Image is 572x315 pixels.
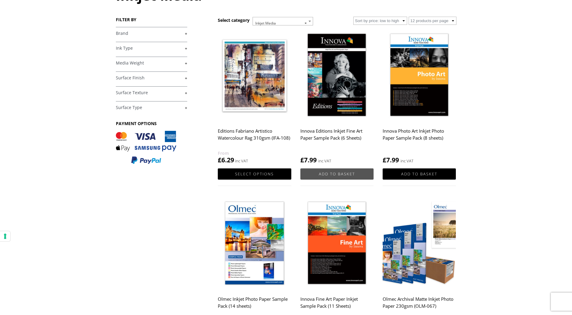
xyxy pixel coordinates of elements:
span: £ [300,156,304,164]
img: Olmec Archival Matte Inkjet Photo Paper 230gsm (OLM-067) [383,198,456,290]
bdi: 6.29 [218,156,234,164]
bdi: 7.99 [383,156,399,164]
img: Innova Editions Inkjet Fine Art Paper Sample Pack (6 Sheets) [300,30,374,121]
a: + [116,75,187,81]
img: Olmec Inkjet Photo Paper Sample Pack (14 sheets) [218,198,291,290]
a: Add to basket: “Innova Editions Inkjet Fine Art Paper Sample Pack (6 Sheets)” [300,168,374,180]
h4: Media Weight [116,57,187,69]
h2: Innova Editions Inkjet Fine Art Paper Sample Pack (6 Sheets) [300,125,374,150]
a: Innova Photo Art Inkjet Photo Paper Sample Pack (8 sheets) £7.99 inc VAT [383,30,456,164]
a: + [116,105,187,111]
bdi: 7.99 [300,156,317,164]
strong: inc VAT [400,157,413,164]
h4: Surface Type [116,101,187,113]
img: PAYMENT OPTIONS [116,131,176,164]
a: + [116,60,187,66]
strong: inc VAT [318,157,331,164]
h4: Ink Type [116,42,187,54]
img: Innova Photo Art Inkjet Photo Paper Sample Pack (8 sheets) [383,30,456,121]
h4: Surface Finish [116,71,187,84]
span: £ [218,156,221,164]
h3: Select category [218,17,250,23]
a: Add to basket: “Innova Photo Art Inkjet Photo Paper Sample Pack (8 sheets)” [383,168,456,180]
a: + [116,31,187,36]
span: £ [383,156,386,164]
h4: Surface Texture [116,86,187,98]
select: Shop order [353,17,407,25]
a: + [116,45,187,51]
h2: Innova Photo Art Inkjet Photo Paper Sample Pack (8 sheets) [383,125,456,150]
img: Editions Fabriano Artistico Watercolour Rag 310gsm (IFA-108) [218,30,291,121]
h3: FILTER BY [116,17,187,22]
a: Select options for “Editions Fabriano Artistico Watercolour Rag 310gsm (IFA-108)” [218,168,291,180]
h4: Brand [116,27,187,39]
a: Innova Editions Inkjet Fine Art Paper Sample Pack (6 Sheets) £7.99 inc VAT [300,30,374,164]
span: Inkjet Media [253,17,313,29]
img: Innova Fine Art Paper Inkjet Sample Pack (11 Sheets) [300,198,374,290]
h2: Editions Fabriano Artistico Watercolour Rag 310gsm (IFA-108) [218,125,291,150]
a: Editions Fabriano Artistico Watercolour Rag 310gsm (IFA-108) £6.29 [218,30,291,164]
h3: PAYMENT OPTIONS [116,121,187,126]
span: Inkjet Media [253,17,313,25]
span: × [305,19,307,28]
a: + [116,90,187,96]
